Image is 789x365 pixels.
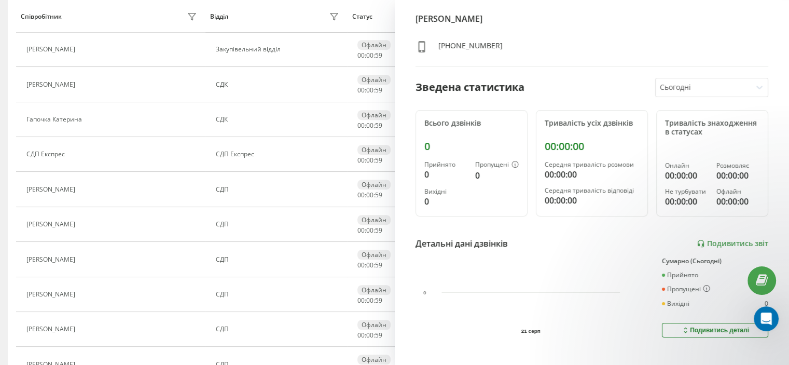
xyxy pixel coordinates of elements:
[665,195,708,208] div: 00:00:00
[545,161,639,168] div: Середня тривалість розмови
[545,119,639,128] div: Тривалість усіх дзвінків
[545,140,639,153] div: 00:00:00
[357,87,382,94] div: : :
[716,188,759,195] div: Офлайн
[357,261,365,269] span: 00
[357,355,391,364] div: Офлайн
[357,51,365,60] span: 00
[216,326,342,333] div: СДП
[665,119,759,137] div: Тривалість знаходження в статусах
[357,156,365,165] span: 00
[357,145,391,155] div: Офлайн
[424,140,519,153] div: 0
[475,161,519,169] div: Пропущені
[662,258,768,265] div: Сумарно (Сьогодні)
[216,46,342,53] div: Закупівельний відділ
[521,328,541,334] text: 21 серп
[357,250,391,260] div: Офлайн
[26,326,78,333] div: [PERSON_NAME]
[357,121,365,130] span: 00
[357,52,382,59] div: : :
[416,79,524,95] div: Зведена статистика
[357,75,391,85] div: Офлайн
[366,331,373,340] span: 00
[662,323,768,337] button: Подивитись деталі
[754,306,779,331] iframe: Intercom live chat
[26,256,78,263] div: [PERSON_NAME]
[366,261,373,269] span: 00
[375,156,382,165] span: 59
[357,191,365,199] span: 00
[216,116,342,123] div: СДК
[716,169,759,182] div: 00:00:00
[545,187,639,194] div: Середня тривалість відповіді
[26,186,78,193] div: [PERSON_NAME]
[357,285,391,295] div: Офлайн
[366,226,373,235] span: 00
[697,239,768,248] a: Подивитись звіт
[424,188,467,195] div: Вихідні
[366,51,373,60] span: 00
[424,119,519,128] div: Всього дзвінків
[357,262,382,269] div: : :
[716,195,759,208] div: 00:00:00
[665,169,708,182] div: 00:00:00
[375,191,382,199] span: 59
[216,186,342,193] div: СДП
[366,296,373,305] span: 00
[26,81,78,88] div: [PERSON_NAME]
[357,320,391,330] div: Офлайн
[475,169,519,182] div: 0
[357,192,382,199] div: : :
[357,331,365,340] span: 00
[357,297,382,304] div: : :
[366,121,373,130] span: 00
[216,81,342,88] div: СДК
[716,162,759,169] div: Розмовляє
[375,226,382,235] span: 59
[216,256,342,263] div: СДП
[26,221,78,228] div: [PERSON_NAME]
[665,188,708,195] div: Не турбувати
[26,291,78,298] div: [PERSON_NAME]
[681,326,749,334] div: Подивитись деталі
[357,86,365,94] span: 00
[375,331,382,340] span: 59
[375,51,382,60] span: 59
[662,285,710,293] div: Пропущені
[357,332,382,339] div: : :
[216,291,342,298] div: СДП
[366,191,373,199] span: 00
[26,116,85,123] div: Гапочка Катерина
[26,46,78,53] div: [PERSON_NAME]
[375,121,382,130] span: 59
[424,161,467,168] div: Прийнято
[438,40,503,56] div: [PHONE_NUMBER]
[424,195,467,208] div: 0
[357,110,391,120] div: Офлайн
[357,226,365,235] span: 00
[662,300,689,307] div: Вихідні
[545,194,639,207] div: 00:00:00
[375,261,382,269] span: 59
[357,157,382,164] div: : :
[352,13,372,20] div: Статус
[357,122,382,129] div: : :
[375,296,382,305] span: 59
[357,296,365,305] span: 00
[216,151,342,158] div: СДП Експрес
[357,227,382,234] div: : :
[375,86,382,94] span: 59
[423,290,426,295] text: 0
[357,215,391,225] div: Офлайн
[665,162,708,169] div: Онлайн
[416,12,769,25] h4: [PERSON_NAME]
[662,272,698,279] div: Прийнято
[21,13,62,20] div: Співробітник
[357,40,391,50] div: Офлайн
[210,13,228,20] div: Відділ
[545,168,639,181] div: 00:00:00
[26,151,67,158] div: СДП Експрес
[216,221,342,228] div: СДП
[424,168,467,181] div: 0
